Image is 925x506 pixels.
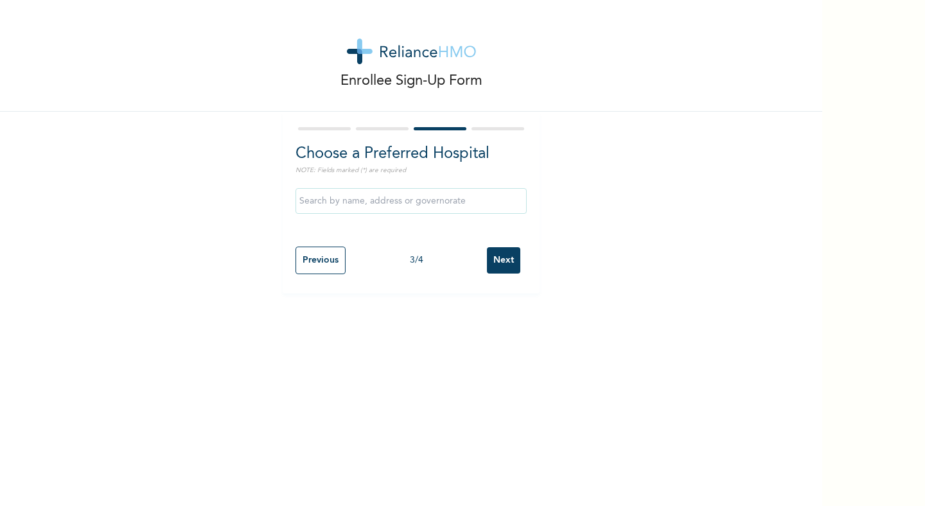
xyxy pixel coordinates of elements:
img: logo [347,39,476,64]
p: Enrollee Sign-Up Form [340,71,482,92]
p: NOTE: Fields marked (*) are required [295,166,527,175]
h2: Choose a Preferred Hospital [295,143,527,166]
input: Next [487,247,520,274]
input: Search by name, address or governorate [295,188,527,214]
input: Previous [295,247,346,274]
div: 3 / 4 [346,254,487,267]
